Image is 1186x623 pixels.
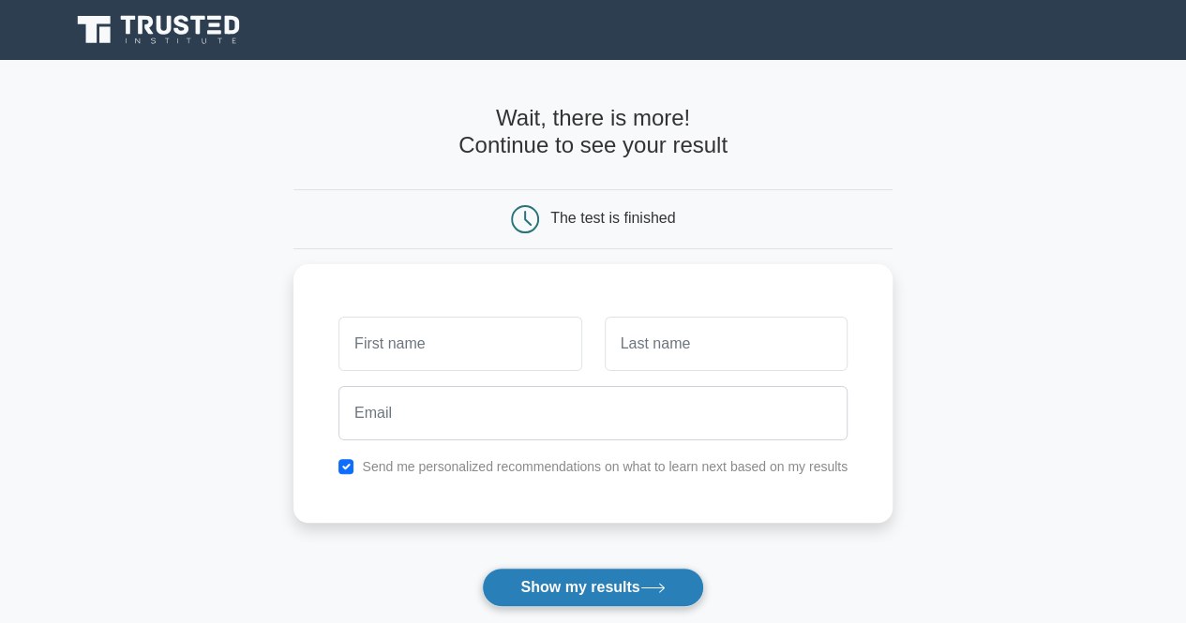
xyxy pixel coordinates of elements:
input: First name [338,317,581,371]
input: Email [338,386,848,440]
button: Show my results [482,568,703,607]
label: Send me personalized recommendations on what to learn next based on my results [362,459,848,474]
input: Last name [605,317,848,371]
div: The test is finished [550,210,675,226]
h4: Wait, there is more! Continue to see your result [293,105,893,159]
